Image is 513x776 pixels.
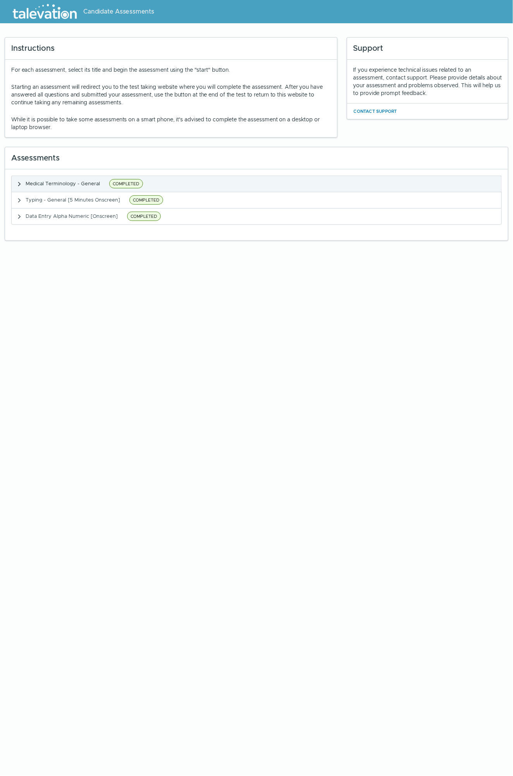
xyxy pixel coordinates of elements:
[11,66,331,131] div: For each assessment, select its title and begin the assessment using the "start" button.
[12,209,501,224] button: Data Entry Alpha Numeric [Onscreen]COMPLETED
[40,6,51,12] span: Help
[5,38,337,60] div: Instructions
[127,212,161,221] span: COMPLETED
[12,192,501,208] button: Typing - General [5 Minutes Onscreen]COMPLETED
[353,66,502,97] div: If you experience technical issues related to an assessment, contact support. Please provide deta...
[26,197,120,203] span: Typing - General [5 Minutes Onscreen]
[11,83,331,106] p: Starting an assessment will redirect you to the test taking website where you will complete the a...
[9,2,80,21] img: Talevation_Logo_Transparent_white.png
[83,7,154,16] span: Candidate Assessments
[26,213,118,219] span: Data Entry Alpha Numeric [Onscreen]
[26,180,100,187] span: Medical Terminology - General
[5,147,508,169] div: Assessments
[12,176,501,192] button: Medical Terminology - GeneralCOMPLETED
[109,179,143,188] span: COMPLETED
[353,107,398,116] button: Contact Support
[11,116,331,131] p: While it is possible to take some assessments on a smart phone, it's advised to complete the asse...
[347,38,508,60] div: Support
[129,195,163,205] span: COMPLETED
